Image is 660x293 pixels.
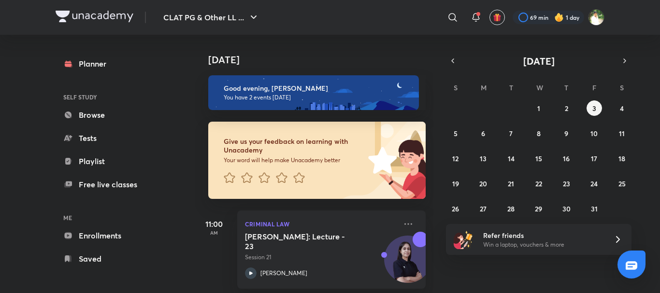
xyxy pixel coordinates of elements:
abbr: October 16, 2025 [563,154,570,163]
button: October 10, 2025 [587,126,602,141]
button: October 1, 2025 [531,100,546,116]
button: October 9, 2025 [559,126,574,141]
img: referral [454,230,473,249]
button: October 29, 2025 [531,201,546,216]
a: Company Logo [56,11,133,25]
abbr: October 2, 2025 [565,104,568,113]
button: October 18, 2025 [614,151,630,166]
button: October 12, 2025 [448,151,463,166]
button: October 20, 2025 [475,176,491,191]
abbr: October 7, 2025 [509,129,513,138]
abbr: October 10, 2025 [590,129,598,138]
abbr: October 3, 2025 [592,104,596,113]
abbr: October 17, 2025 [591,154,597,163]
abbr: October 21, 2025 [508,179,514,188]
a: Planner [56,54,168,73]
abbr: October 9, 2025 [564,129,568,138]
abbr: October 24, 2025 [590,179,598,188]
abbr: October 15, 2025 [535,154,542,163]
button: October 19, 2025 [448,176,463,191]
button: October 5, 2025 [448,126,463,141]
abbr: October 31, 2025 [591,204,598,213]
abbr: October 8, 2025 [537,129,541,138]
button: October 24, 2025 [587,176,602,191]
abbr: October 5, 2025 [454,129,458,138]
button: October 25, 2025 [614,176,630,191]
button: October 31, 2025 [587,201,602,216]
button: avatar [489,10,505,25]
img: avatar [493,13,502,22]
button: October 30, 2025 [559,201,574,216]
a: Saved [56,249,168,268]
abbr: October 14, 2025 [508,154,515,163]
button: October 16, 2025 [559,151,574,166]
button: October 15, 2025 [531,151,546,166]
abbr: October 12, 2025 [452,154,459,163]
abbr: October 18, 2025 [618,154,625,163]
button: October 21, 2025 [503,176,519,191]
abbr: October 29, 2025 [535,204,542,213]
button: October 17, 2025 [587,151,602,166]
abbr: Friday [592,83,596,92]
a: Enrollments [56,226,168,245]
img: Harshal Jadhao [588,9,604,26]
p: [PERSON_NAME] [260,269,307,278]
p: AM [195,230,233,236]
abbr: Thursday [564,83,568,92]
button: October 26, 2025 [448,201,463,216]
abbr: October 28, 2025 [507,204,515,213]
img: Avatar [385,241,431,287]
abbr: Monday [481,83,487,92]
abbr: October 1, 2025 [537,104,540,113]
abbr: October 27, 2025 [480,204,487,213]
p: Session 21 [245,253,397,262]
button: October 27, 2025 [475,201,491,216]
button: October 6, 2025 [475,126,491,141]
p: Win a laptop, vouchers & more [483,240,602,249]
abbr: October 4, 2025 [620,104,624,113]
p: Criminal Law [245,218,397,230]
button: October 8, 2025 [531,126,546,141]
abbr: Saturday [620,83,624,92]
h5: Bhartiya Nyaya Sanhita: Lecture - 23 [245,232,365,251]
span: [DATE] [523,55,555,68]
p: Your word will help make Unacademy better [224,156,365,164]
h6: Refer friends [483,230,602,240]
h6: SELF STUDY [56,89,168,105]
button: October 23, 2025 [559,176,574,191]
h6: Give us your feedback on learning with Unacademy [224,137,365,154]
h6: Good evening, [PERSON_NAME] [224,84,410,93]
img: Company Logo [56,11,133,22]
abbr: Sunday [454,83,458,92]
a: Free live classes [56,175,168,194]
button: October 13, 2025 [475,151,491,166]
button: October 28, 2025 [503,201,519,216]
button: October 14, 2025 [503,151,519,166]
h6: ME [56,209,168,226]
img: evening [208,75,419,110]
abbr: October 30, 2025 [562,204,571,213]
a: Tests [56,128,168,148]
button: October 3, 2025 [587,100,602,116]
img: streak [554,13,564,22]
abbr: October 11, 2025 [619,129,625,138]
abbr: October 23, 2025 [563,179,570,188]
button: [DATE] [459,54,618,68]
a: Playlist [56,152,168,171]
abbr: October 26, 2025 [452,204,459,213]
h5: 11:00 [195,218,233,230]
button: October 11, 2025 [614,126,630,141]
p: You have 2 events [DATE] [224,94,410,101]
abbr: October 22, 2025 [535,179,542,188]
h4: [DATE] [208,54,435,66]
abbr: October 25, 2025 [618,179,626,188]
button: CLAT PG & Other LL ... [158,8,265,27]
img: feedback_image [335,122,426,199]
abbr: Tuesday [509,83,513,92]
a: Browse [56,105,168,125]
button: October 22, 2025 [531,176,546,191]
button: October 4, 2025 [614,100,630,116]
button: October 2, 2025 [559,100,574,116]
abbr: October 13, 2025 [480,154,487,163]
abbr: October 19, 2025 [452,179,459,188]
